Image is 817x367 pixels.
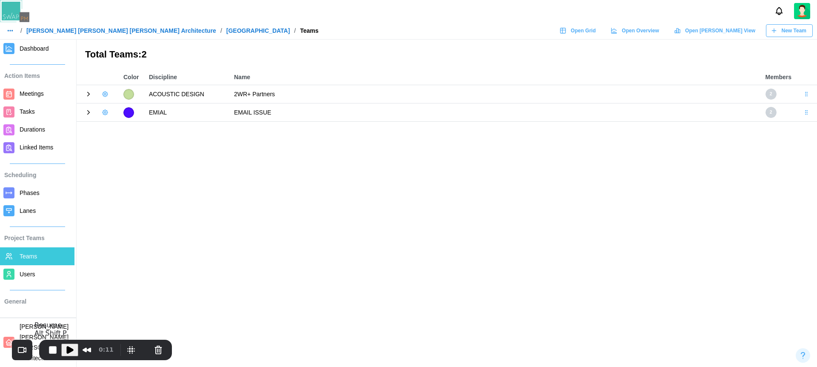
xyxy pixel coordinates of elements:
[622,25,659,37] span: Open Overview
[20,28,22,34] div: /
[226,28,290,34] a: [GEOGRAPHIC_DATA]
[571,25,596,37] span: Open Grid
[85,48,808,61] h3: Total Teams: 2
[555,24,602,37] a: Open Grid
[772,4,786,18] button: Notifications
[20,90,44,97] span: Meetings
[230,103,761,122] td: EMAIL ISSUE
[20,45,49,52] span: Dashboard
[20,253,37,260] span: Teams
[20,144,53,151] span: Linked Items
[766,73,791,82] div: Members
[123,73,140,82] div: Color
[300,28,318,34] div: Teams
[294,28,296,34] div: /
[766,24,813,37] button: New Team
[145,85,230,103] td: ACOUSTIC DESIGN
[766,89,777,100] div: 2
[234,73,757,82] div: Name
[782,25,806,37] span: New Team
[794,3,810,19] a: Zulqarnain Khalil
[685,25,755,37] span: Open [PERSON_NAME] View
[794,3,810,19] img: 2Q==
[766,107,777,118] div: 2
[20,323,69,361] span: [PERSON_NAME] [PERSON_NAME] [PERSON_NAME] Architecture
[20,108,35,115] span: Tasks
[20,271,35,278] span: Users
[145,103,230,122] td: EMIAL
[26,28,216,34] a: [PERSON_NAME] [PERSON_NAME] [PERSON_NAME] Architecture
[606,24,666,37] a: Open Overview
[149,73,226,82] div: Discipline
[20,189,40,196] span: Phases
[20,207,36,214] span: Lanes
[220,28,222,34] div: /
[670,24,762,37] a: Open [PERSON_NAME] View
[20,126,45,133] span: Durations
[230,85,761,103] td: 2WR+ Partners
